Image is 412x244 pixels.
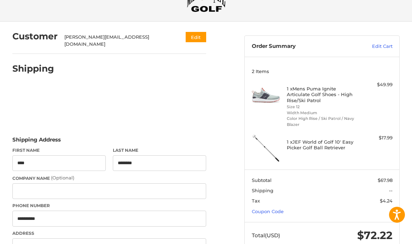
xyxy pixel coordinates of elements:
small: (Optional) [51,175,74,181]
span: $4.24 [380,198,393,204]
h2: Customer [12,31,58,42]
button: Edit [186,32,206,42]
label: Company Name [12,174,207,182]
div: [PERSON_NAME][EMAIL_ADDRESS][DOMAIN_NAME] [64,34,172,48]
div: $49.99 [357,81,393,88]
div: $17.99 [357,134,393,142]
span: Tax [252,198,260,204]
h3: 2 Items [252,68,393,74]
span: Subtotal [252,177,272,183]
a: Edit Cart [348,43,393,50]
label: Address [12,230,207,237]
span: $67.98 [378,177,393,183]
iframe: Gorgias live chat messenger [7,213,84,237]
h2: Shipping [12,63,54,74]
h4: 1 x Mens Puma Ignite Articulate Golf Shoes - High Rise/Ski Patrol [287,86,355,103]
h3: Order Summary [252,43,348,50]
span: Shipping [252,188,273,193]
label: Phone Number [12,203,207,209]
li: Color High Rise / Ski Patrol / Navy Blazer [287,116,355,127]
label: Last Name [113,147,207,154]
legend: Shipping Address [12,136,61,147]
label: First Name [12,147,106,154]
li: Size 12 [287,104,355,110]
span: -- [389,188,393,193]
li: Width Medium [287,110,355,116]
a: Coupon Code [252,209,284,214]
h4: 1 x JEF World of Golf 10' Easy Picker Golf Ball Retriever [287,139,355,151]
